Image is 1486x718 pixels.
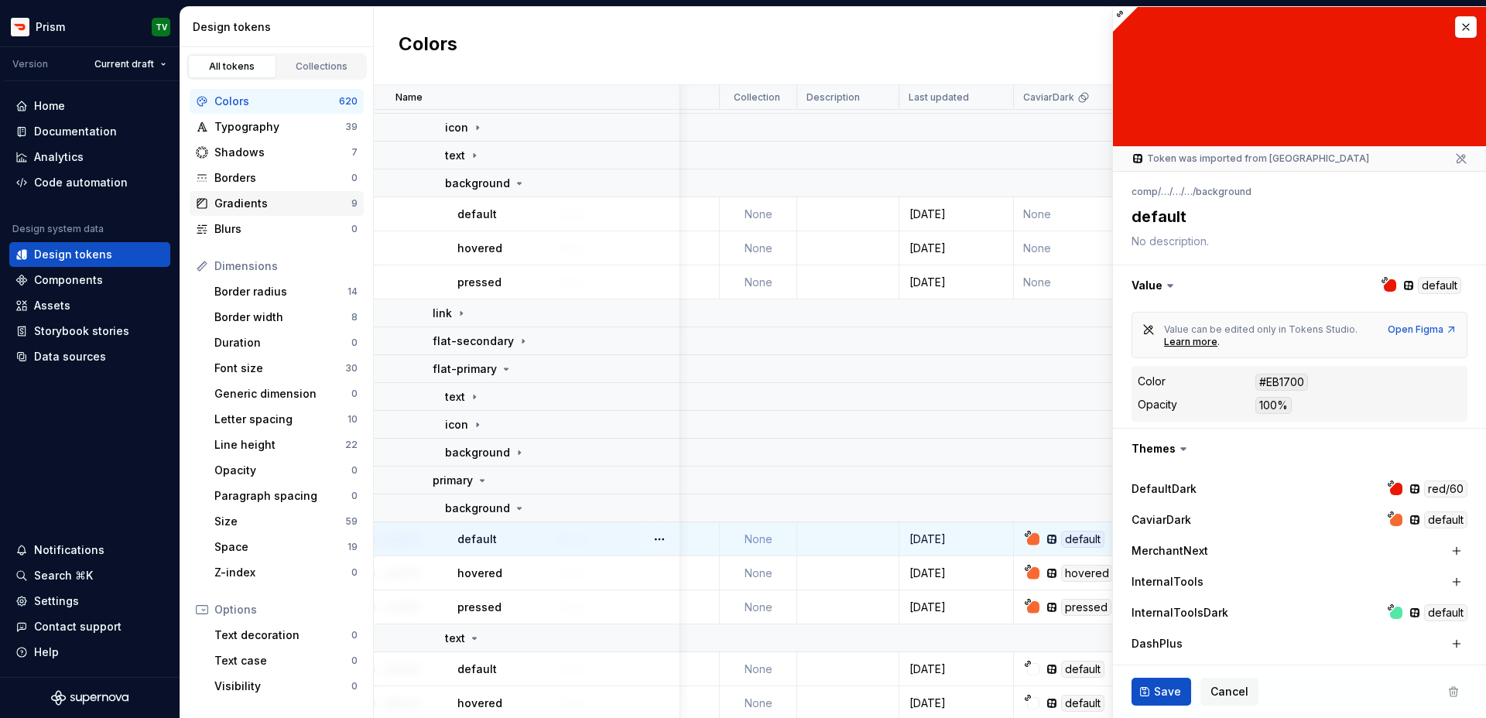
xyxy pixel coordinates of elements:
[214,679,351,694] div: Visibility
[348,285,358,298] div: 14
[1196,186,1251,197] li: background
[9,538,170,562] button: Notifications
[190,140,364,165] a: Shadows7
[214,627,351,643] div: Text decoration
[214,602,358,617] div: Options
[351,490,358,502] div: 0
[1158,186,1161,197] li: /
[351,223,358,235] div: 0
[214,196,351,211] div: Gradients
[1132,574,1204,590] label: InternalTools
[1132,605,1228,621] label: InternalToolsDark
[34,349,106,364] div: Data sources
[900,241,1012,256] div: [DATE]
[445,417,468,433] p: icon
[1424,511,1467,528] div: default
[351,337,358,349] div: 0
[208,433,364,457] a: Line height22
[9,268,170,292] a: Components
[214,488,351,504] div: Paragraph spacing
[208,279,364,304] a: Border radius14
[214,258,358,274] div: Dimensions
[1132,481,1197,497] label: DefaultDark
[34,323,129,339] div: Storybook stories
[900,600,1012,615] div: [DATE]
[457,662,497,677] p: default
[806,91,860,104] p: Description
[190,89,364,114] a: Colors620
[1132,512,1191,528] label: CaviarDark
[190,115,364,139] a: Typography39
[433,333,514,349] p: flat-secondary
[36,19,65,35] div: Prism
[457,275,502,290] p: pressed
[3,10,176,43] button: PrismTV
[433,361,497,377] p: flat-primary
[34,298,70,313] div: Assets
[214,361,345,376] div: Font size
[1388,323,1457,336] a: Open Figma
[11,18,29,36] img: bd52d190-91a7-4889-9e90-eccda45865b1.png
[900,662,1012,677] div: [DATE]
[351,146,358,159] div: 7
[9,640,170,665] button: Help
[1061,661,1104,678] div: default
[1132,543,1208,559] label: MerchantNext
[34,644,59,660] div: Help
[457,696,502,711] p: hovered
[1210,684,1248,699] span: Cancel
[208,381,364,406] a: Generic dimension0
[1193,186,1196,197] li: /
[348,541,358,553] div: 19
[34,124,117,139] div: Documentation
[208,330,364,355] a: Duration0
[1023,91,1074,104] p: CaviarDark
[1132,678,1191,706] button: Save
[208,305,364,330] a: Border width8
[193,19,367,35] div: Design tokens
[34,149,84,165] div: Analytics
[1154,684,1181,699] span: Save
[214,94,339,109] div: Colors
[1164,336,1217,348] a: Learn more
[156,21,167,33] div: TV
[351,172,358,184] div: 0
[900,532,1012,547] div: [DATE]
[433,473,473,488] p: primary
[208,648,364,673] a: Text case0
[190,217,364,241] a: Blurs0
[214,145,351,160] div: Shadows
[51,690,128,706] svg: Supernova Logo
[1255,374,1308,391] div: #EB1700
[214,437,345,453] div: Line height
[34,568,93,583] div: Search ⌘K
[1424,604,1467,621] div: default
[900,207,1012,222] div: [DATE]
[9,145,170,169] a: Analytics
[351,311,358,323] div: 8
[214,539,348,555] div: Space
[720,231,797,265] td: None
[1061,531,1104,548] div: default
[351,629,358,641] div: 0
[351,680,358,692] div: 0
[1200,678,1258,706] button: Cancel
[208,623,364,648] a: Text decoration0
[1173,186,1181,197] li: …
[190,191,364,216] a: Gradients9
[1128,203,1464,231] textarea: default
[9,170,170,195] a: Code automation
[900,275,1012,290] div: [DATE]
[1132,152,1369,165] div: Token was imported from [GEOGRAPHIC_DATA]
[193,60,271,73] div: All tokens
[720,556,797,590] td: None
[457,532,497,547] p: default
[720,522,797,556] td: None
[457,207,497,222] p: default
[1061,565,1113,582] div: hovered
[9,119,170,144] a: Documentation
[9,319,170,344] a: Storybook stories
[1132,636,1183,651] label: DashPlus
